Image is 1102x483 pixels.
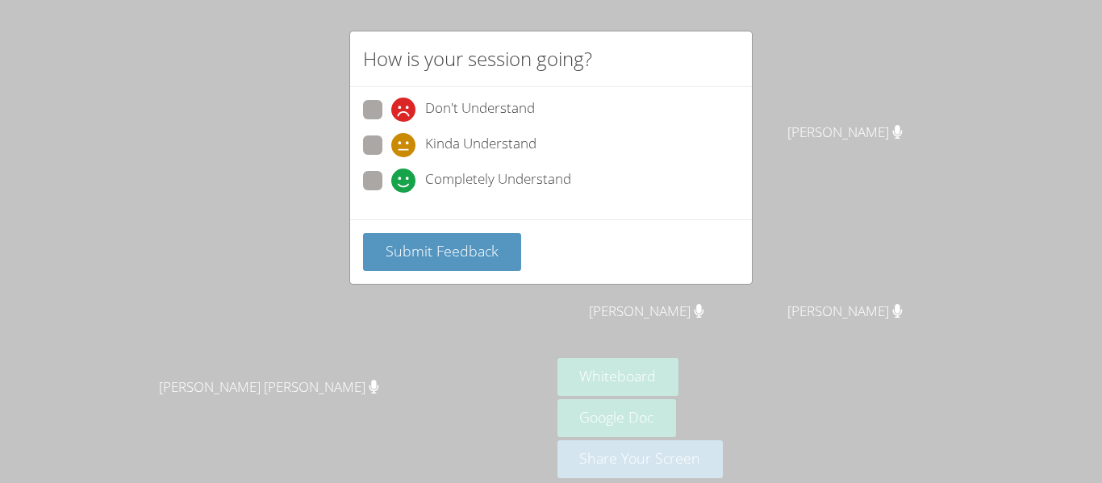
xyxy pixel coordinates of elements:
button: Submit Feedback [363,233,521,271]
span: Submit Feedback [386,241,499,260]
span: Kinda Understand [425,133,536,157]
span: Completely Understand [425,169,571,193]
h2: How is your session going? [363,44,592,73]
span: Don't Understand [425,98,535,122]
